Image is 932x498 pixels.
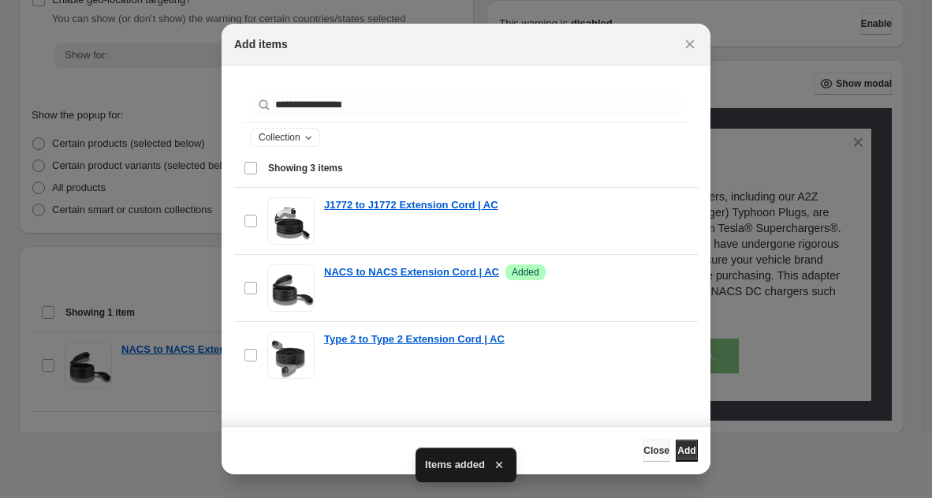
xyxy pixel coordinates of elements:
span: Showing 3 items [268,162,343,174]
span: Collection [259,131,300,144]
button: Collection [251,129,319,146]
h2: Add items [234,36,288,52]
img: J1772 to J1772 Extension Cord | AC [267,197,315,245]
span: Added [512,266,539,279]
span: Add [677,444,695,457]
a: NACS to NACS Extension Cord | AC [324,264,499,280]
img: NACS to NACS Extension Cord | AC [267,264,315,312]
a: J1772 to J1772 Extension Cord | AC [324,197,498,213]
button: Add [676,440,698,462]
span: Items added [425,457,485,473]
span: Close [643,444,669,457]
a: Type 2 to Type 2 Extension Cord | AC [324,331,505,347]
img: Type 2 to Type 2 Extension Cord | AC [267,331,315,379]
button: Close [679,33,701,55]
button: Close [643,440,669,462]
